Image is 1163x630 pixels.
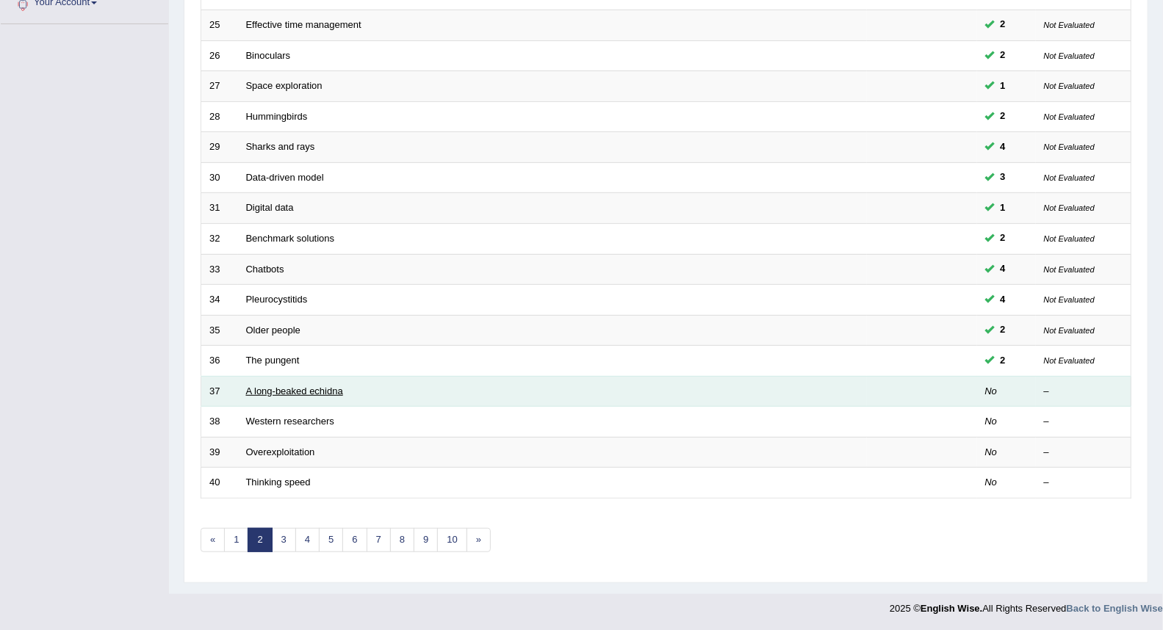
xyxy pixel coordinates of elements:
[1044,112,1095,121] small: Not Evaluated
[246,385,343,397] a: A long-beaked echidna
[272,528,296,552] a: 3
[201,437,238,468] td: 39
[246,172,324,183] a: Data-driven model
[985,446,998,457] em: No
[995,109,1012,124] span: You can still take this question
[467,528,491,552] a: »
[414,528,438,552] a: 9
[201,407,238,438] td: 38
[995,140,1012,155] span: You can still take this question
[342,528,367,552] a: 6
[201,528,225,552] a: «
[201,193,238,224] td: 31
[246,202,294,213] a: Digital data
[246,446,315,457] a: Overexploitation
[246,264,284,275] a: Chatbots
[295,528,320,552] a: 4
[995,48,1012,63] span: You can still take this question
[1044,326,1095,335] small: Not Evaluated
[921,603,982,614] strong: English Wise.
[995,17,1012,32] span: You can still take this question
[201,468,238,499] td: 40
[201,162,238,193] td: 30
[201,71,238,102] td: 27
[201,40,238,71] td: 26
[246,294,308,305] a: Pleurocystitids
[201,223,238,254] td: 32
[246,355,300,366] a: The pungent
[319,528,343,552] a: 5
[201,346,238,377] td: 36
[201,254,238,285] td: 33
[201,10,238,41] td: 25
[201,285,238,316] td: 34
[1044,446,1123,460] div: –
[437,528,467,552] a: 10
[224,528,248,552] a: 1
[246,233,335,244] a: Benchmark solutions
[995,322,1012,338] span: You can still take this question
[1044,356,1095,365] small: Not Evaluated
[246,141,315,152] a: Sharks and rays
[1044,476,1123,490] div: –
[995,79,1012,94] span: You can still take this question
[1067,603,1163,614] a: Back to English Wise
[1044,51,1095,60] small: Not Evaluated
[246,416,334,427] a: Western researchers
[995,231,1012,246] span: You can still take this question
[201,315,238,346] td: 35
[985,416,998,427] em: No
[246,325,300,336] a: Older people
[201,376,238,407] td: 37
[248,528,272,552] a: 2
[995,200,1012,216] span: You can still take this question
[246,80,323,91] a: Space exploration
[1044,142,1095,151] small: Not Evaluated
[1044,295,1095,304] small: Not Evaluated
[246,111,308,122] a: Hummingbirds
[995,292,1012,308] span: You can still take this question
[995,261,1012,277] span: You can still take this question
[367,528,391,552] a: 7
[995,353,1012,369] span: You can still take this question
[1044,385,1123,399] div: –
[246,50,291,61] a: Binoculars
[1044,203,1095,212] small: Not Evaluated
[201,101,238,132] td: 28
[246,477,311,488] a: Thinking speed
[985,477,998,488] em: No
[1044,415,1123,429] div: –
[890,594,1163,615] div: 2025 © All Rights Reserved
[1044,265,1095,274] small: Not Evaluated
[390,528,414,552] a: 8
[1044,21,1095,29] small: Not Evaluated
[995,170,1012,185] span: You can still take this question
[201,132,238,163] td: 29
[1044,82,1095,90] small: Not Evaluated
[985,385,998,397] em: No
[246,19,361,30] a: Effective time management
[1044,234,1095,243] small: Not Evaluated
[1044,173,1095,182] small: Not Evaluated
